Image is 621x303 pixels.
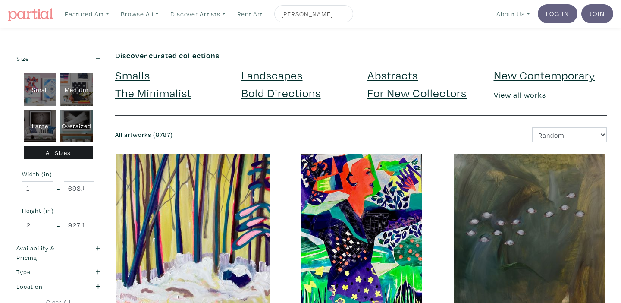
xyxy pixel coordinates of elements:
a: Abstracts [367,67,418,82]
div: Oversized [60,110,93,142]
a: About Us [492,5,534,23]
a: Smalls [115,67,150,82]
a: Featured Art [61,5,113,23]
span: - [57,220,60,231]
a: Landscapes [241,67,303,82]
a: Discover Artists [166,5,229,23]
button: Type [14,265,102,279]
a: Browse All [117,5,163,23]
div: Type [16,267,76,277]
button: Availability & Pricing [14,241,102,265]
div: Medium [60,73,93,106]
h6: Discover curated collections [115,51,607,60]
small: Height (in) [22,208,94,214]
a: Bold Directions [241,85,321,100]
a: Log In [538,4,577,23]
div: Location [16,282,76,291]
div: Large [24,110,56,142]
a: View all works [494,90,546,100]
input: Search [280,9,345,19]
div: Small [24,73,56,106]
a: New Contemporary [494,67,595,82]
a: For New Collectors [367,85,467,100]
div: Availability & Pricing [16,243,76,262]
a: The Minimalist [115,85,191,100]
h6: All artworks (8787) [115,131,354,139]
div: Size [16,54,76,63]
button: Size [14,51,102,66]
button: Location [14,279,102,294]
a: Rent Art [233,5,267,23]
a: Join [581,4,613,23]
small: Width (in) [22,171,94,177]
div: All Sizes [24,146,93,160]
span: - [57,183,60,195]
